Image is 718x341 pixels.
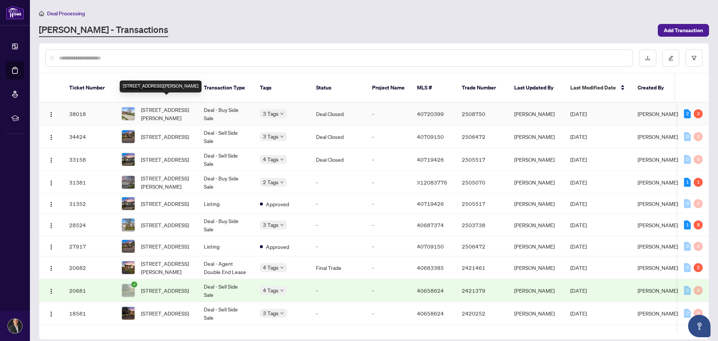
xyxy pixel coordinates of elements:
[456,194,508,214] td: 2505517
[116,73,198,103] th: Property Address
[198,279,254,302] td: Deal - Sell Side Sale
[63,73,116,103] th: Ticket Number
[570,222,587,228] span: [DATE]
[662,49,679,67] button: edit
[411,73,456,103] th: MLS #
[122,107,135,120] img: thumbnail-img
[570,200,587,207] span: [DATE]
[39,24,168,37] a: [PERSON_NAME] - Transactions
[366,237,411,256] td: -
[63,279,116,302] td: 20681
[456,103,508,125] td: 2508750
[280,112,284,116] span: down
[198,103,254,125] td: Deal - Buy Side Sale
[570,83,616,92] span: Last Modified Date
[198,171,254,194] td: Deal - Buy Side Sale
[63,237,116,256] td: 27917
[366,302,411,325] td: -
[684,309,691,318] div: 0
[456,125,508,148] td: 2506472
[638,110,678,117] span: [PERSON_NAME]
[45,284,57,296] button: Logo
[366,148,411,171] td: -
[48,244,54,250] img: Logo
[417,310,444,317] span: 40658624
[684,199,691,208] div: 0
[48,134,54,140] img: Logo
[688,315,711,337] button: Open asap
[141,200,189,208] span: [STREET_ADDRESS]
[564,73,632,103] th: Last Modified Date
[638,156,678,163] span: [PERSON_NAME]
[658,24,709,37] button: Add Transaction
[141,106,192,122] span: [STREET_ADDRESS][PERSON_NAME]
[508,73,564,103] th: Last Updated By
[694,109,703,118] div: 3
[141,174,192,191] span: [STREET_ADDRESS][PERSON_NAME]
[456,237,508,256] td: 2506472
[198,214,254,237] td: Deal - Buy Side Sale
[63,256,116,279] td: 20682
[694,309,703,318] div: 0
[198,256,254,279] td: Deal - Agent Double End Lease
[63,194,116,214] td: 31352
[280,158,284,161] span: down
[310,302,366,325] td: -
[638,243,678,250] span: [PERSON_NAME]
[639,49,656,67] button: download
[48,265,54,271] img: Logo
[39,11,44,16] span: home
[632,73,676,103] th: Created By
[48,112,54,118] img: Logo
[48,311,54,317] img: Logo
[45,262,57,274] button: Logo
[417,243,444,250] span: 40709150
[691,55,697,61] span: filter
[570,264,587,271] span: [DATE]
[310,148,366,171] td: Deal Closed
[366,194,411,214] td: -
[508,125,564,148] td: [PERSON_NAME]
[684,178,691,187] div: 1
[63,171,116,194] td: 31381
[570,156,587,163] span: [DATE]
[570,310,587,317] span: [DATE]
[45,131,57,143] button: Logo
[45,153,57,165] button: Logo
[310,256,366,279] td: Final Trade
[141,286,189,295] span: [STREET_ADDRESS]
[280,180,284,184] span: down
[508,194,564,214] td: [PERSON_NAME]
[141,133,189,141] span: [STREET_ADDRESS]
[122,219,135,231] img: thumbnail-img
[63,214,116,237] td: 28524
[45,108,57,120] button: Logo
[48,288,54,294] img: Logo
[685,49,703,67] button: filter
[266,243,289,251] span: Approved
[310,171,366,194] td: -
[141,242,189,250] span: [STREET_ADDRESS]
[684,286,691,295] div: 0
[263,286,279,295] span: 4 Tags
[45,176,57,188] button: Logo
[366,256,411,279] td: -
[141,309,189,317] span: [STREET_ADDRESS]
[456,256,508,279] td: 2421461
[508,279,564,302] td: [PERSON_NAME]
[417,264,444,271] span: 40683385
[310,125,366,148] td: Deal Closed
[684,220,691,229] div: 1
[122,130,135,143] img: thumbnail-img
[694,263,703,272] div: 2
[684,155,691,164] div: 0
[63,125,116,148] td: 34424
[456,279,508,302] td: 2421379
[456,171,508,194] td: 2505070
[570,110,587,117] span: [DATE]
[366,73,411,103] th: Project Name
[508,256,564,279] td: [PERSON_NAME]
[508,171,564,194] td: [PERSON_NAME]
[263,109,279,118] span: 3 Tags
[63,103,116,125] td: 38018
